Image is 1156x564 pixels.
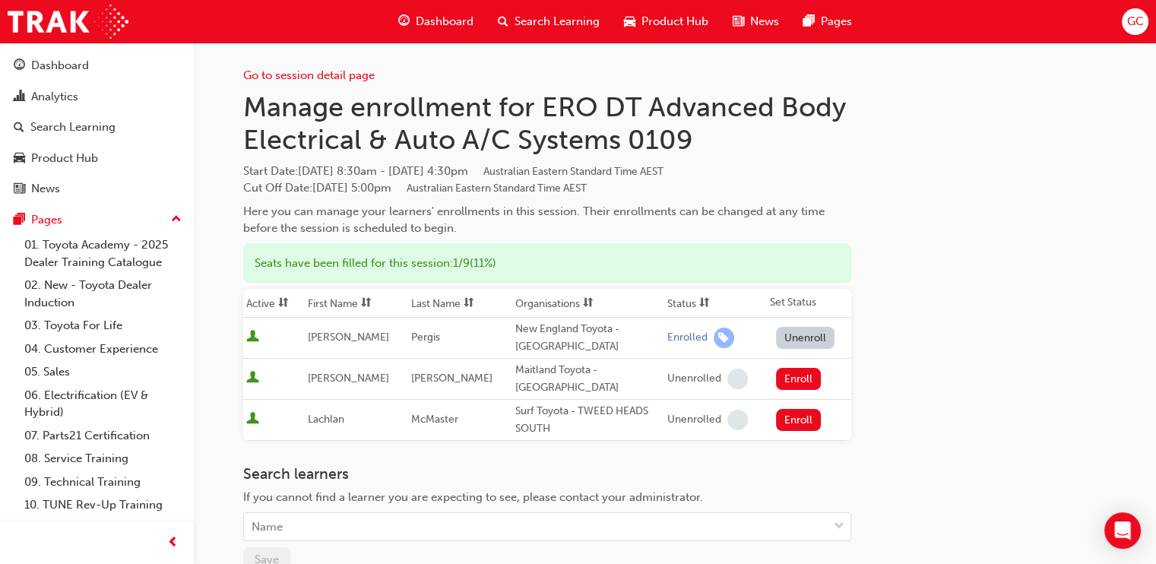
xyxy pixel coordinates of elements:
span: Dashboard [416,13,473,30]
span: Search Learning [515,13,600,30]
span: [DATE] 8:30am - [DATE] 4:30pm [298,164,664,178]
span: car-icon [624,12,635,31]
a: car-iconProduct Hub [612,6,721,37]
div: Name [252,518,283,536]
a: Analytics [6,83,188,111]
span: chart-icon [14,90,25,104]
div: Seats have been filled for this session : 1 / 9 ( 11% ) [243,243,851,284]
span: sorting-icon [583,297,594,310]
a: Search Learning [6,113,188,141]
th: Set Status [767,289,851,318]
a: 06. Electrification (EV & Hybrid) [18,384,188,424]
span: up-icon [171,210,182,230]
button: Pages [6,206,188,234]
a: 10. TUNE Rev-Up Training [18,493,188,517]
span: Australian Eastern Standard Time AEST [483,165,664,178]
span: sorting-icon [278,297,289,310]
span: learningRecordVerb_ENROLL-icon [714,328,734,348]
div: Open Intercom Messenger [1104,512,1141,549]
a: guage-iconDashboard [386,6,486,37]
div: Search Learning [30,119,116,136]
a: 05. Sales [18,360,188,384]
span: sorting-icon [699,297,710,310]
span: news-icon [14,182,25,196]
span: Pages [821,13,852,30]
a: Go to session detail page [243,68,375,82]
th: Toggle SortBy [512,289,664,318]
th: Toggle SortBy [664,289,767,318]
a: 02. New - Toyota Dealer Induction [18,274,188,314]
button: GC [1122,8,1148,35]
span: pages-icon [14,214,25,227]
span: search-icon [14,121,24,135]
div: Surf Toyota - TWEED HEADS SOUTH [515,403,661,437]
span: [PERSON_NAME] [411,372,492,385]
button: Enroll [776,368,822,390]
div: Dashboard [31,57,89,74]
span: McMaster [411,413,458,426]
span: guage-icon [398,12,410,31]
h3: Search learners [243,465,851,483]
div: Here you can manage your learners' enrollments in this session. Their enrollments can be changed ... [243,203,851,237]
a: news-iconNews [721,6,791,37]
span: learningRecordVerb_NONE-icon [727,369,748,389]
button: Enroll [776,409,822,431]
div: Enrolled [667,331,708,345]
span: sorting-icon [361,297,372,310]
a: All Pages [18,517,188,540]
span: User is active [246,371,259,386]
div: New England Toyota - [GEOGRAPHIC_DATA] [515,321,661,355]
div: News [31,180,60,198]
span: sorting-icon [464,297,474,310]
span: GC [1126,13,1143,30]
div: Pages [31,211,62,229]
a: Dashboard [6,52,188,80]
span: prev-icon [167,534,179,553]
span: Australian Eastern Standard Time AEST [407,182,587,195]
a: 07. Parts21 Certification [18,424,188,448]
span: search-icon [498,12,508,31]
span: News [750,13,779,30]
button: Unenroll [776,327,835,349]
span: car-icon [14,152,25,166]
span: pages-icon [803,12,815,31]
a: News [6,175,188,203]
span: [PERSON_NAME] [308,372,389,385]
span: User is active [246,412,259,427]
a: pages-iconPages [791,6,864,37]
div: Unenrolled [667,372,721,386]
a: 03. Toyota For Life [18,314,188,337]
span: down-icon [834,517,844,537]
span: Pergis [411,331,440,344]
a: 09. Technical Training [18,471,188,494]
div: Maitland Toyota - [GEOGRAPHIC_DATA] [515,362,661,396]
img: Trak [8,5,128,39]
span: Lachlan [308,413,344,426]
div: Unenrolled [667,413,721,427]
span: [PERSON_NAME] [308,331,389,344]
span: Product Hub [641,13,708,30]
span: guage-icon [14,59,25,73]
a: search-iconSearch Learning [486,6,612,37]
th: Toggle SortBy [243,289,305,318]
th: Toggle SortBy [408,289,511,318]
span: User is active [246,330,259,345]
span: news-icon [733,12,744,31]
span: If you cannot find a learner you are expecting to see, please contact your administrator. [243,490,703,504]
a: 08. Service Training [18,447,188,471]
span: learningRecordVerb_NONE-icon [727,410,748,430]
a: Product Hub [6,144,188,173]
a: 04. Customer Experience [18,337,188,361]
span: Cut Off Date : [DATE] 5:00pm [243,181,587,195]
div: Product Hub [31,150,98,167]
span: Start Date : [243,163,851,180]
th: Toggle SortBy [305,289,408,318]
h1: Manage enrollment for ERO DT Advanced Body Electrical & Auto A/C Systems 0109 [243,90,851,157]
button: DashboardAnalyticsSearch LearningProduct HubNews [6,49,188,206]
div: Analytics [31,88,78,106]
a: 01. Toyota Academy - 2025 Dealer Training Catalogue [18,233,188,274]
